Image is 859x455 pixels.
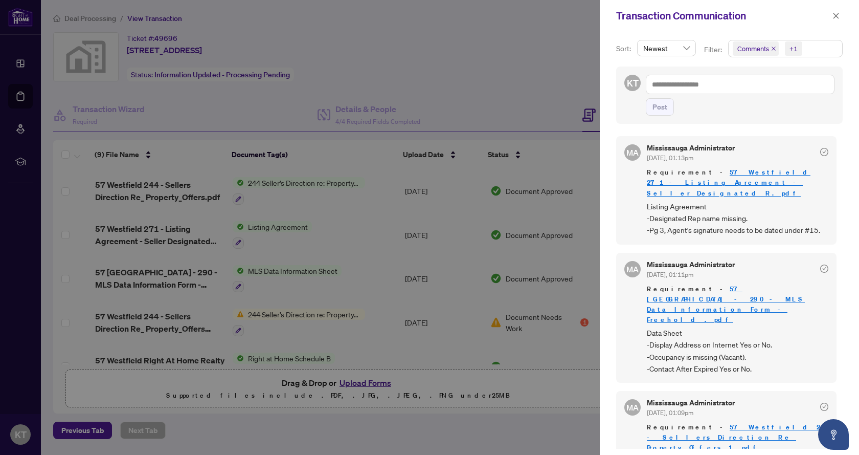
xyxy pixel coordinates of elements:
[647,261,735,268] h5: Mississauga Administrator
[647,285,805,324] a: 57 [GEOGRAPHIC_DATA] - 290 - MLS Data Information Form - Freehold .pdf
[818,419,849,450] button: Open asap
[820,265,828,273] span: check-circle
[647,409,693,417] span: [DATE], 01:09pm
[616,43,633,54] p: Sort:
[647,201,828,236] span: Listing Agreement -Designated Rep name missing. -Pg 3, Agent's signature needs to be dated under ...
[647,284,828,325] span: Requirement -
[647,399,735,406] h5: Mississauga Administrator
[820,148,828,156] span: check-circle
[771,46,776,51] span: close
[643,40,690,56] span: Newest
[737,44,769,54] span: Comments
[646,98,674,116] button: Post
[832,12,840,19] span: close
[626,263,639,275] span: MA
[626,146,639,159] span: MA
[647,154,693,162] span: [DATE], 01:13pm
[704,44,724,55] p: Filter:
[647,327,828,375] span: Data Sheet -Display Address on Internet Yes or No. -Occupancy is missing (Vacant). -Contact After...
[647,168,810,197] a: 57 Westfield 271 - Listing Agreement - Seller Designated R.pdf
[626,401,639,414] span: MA
[733,41,779,56] span: Comments
[627,76,639,90] span: KT
[647,423,827,452] a: 57 Westfield 244 - Sellers Direction Re_ Property_Offers 1.pdf
[647,271,693,278] span: [DATE], 01:11pm
[616,8,829,24] div: Transaction Communication
[647,144,735,151] h5: Mississauga Administrator
[820,403,828,411] span: check-circle
[789,44,798,54] div: +1
[647,422,828,453] span: Requirement -
[647,167,828,198] span: Requirement -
